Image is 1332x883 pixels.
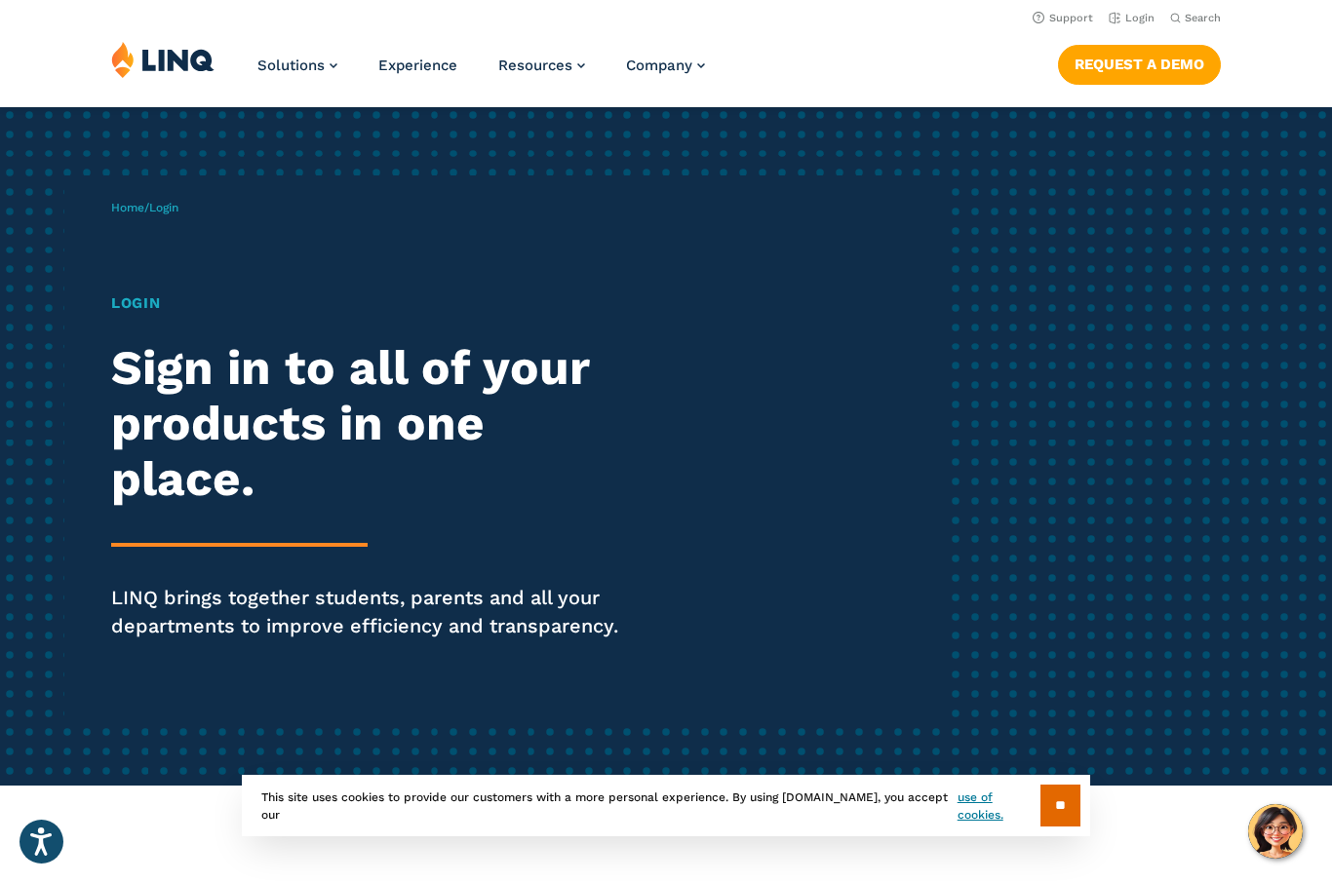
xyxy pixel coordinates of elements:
p: LINQ brings together students, parents and all your departments to improve efficiency and transpa... [111,584,624,639]
a: Login [1109,12,1155,24]
a: use of cookies. [958,788,1040,824]
a: Experience [378,57,457,74]
nav: Button Navigation [1058,41,1221,84]
a: Resources [498,57,585,74]
span: Solutions [257,57,325,74]
span: Company [626,57,692,74]
span: Login [149,201,178,214]
a: Company [626,57,705,74]
span: Search [1185,12,1221,24]
nav: Primary Navigation [257,41,705,105]
span: Resources [498,57,572,74]
div: This site uses cookies to provide our customers with a more personal experience. By using [DOMAIN... [242,775,1090,836]
a: Solutions [257,57,337,74]
a: Support [1033,12,1093,24]
a: Home [111,201,144,214]
button: Open Search Bar [1170,11,1221,25]
h1: Login [111,292,624,315]
img: LINQ | K‑12 Software [111,41,215,78]
a: Request a Demo [1058,45,1221,84]
h2: Sign in to all of your products in one place. [111,340,624,506]
span: / [111,201,178,214]
button: Hello, have a question? Let’s chat. [1248,804,1303,859]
